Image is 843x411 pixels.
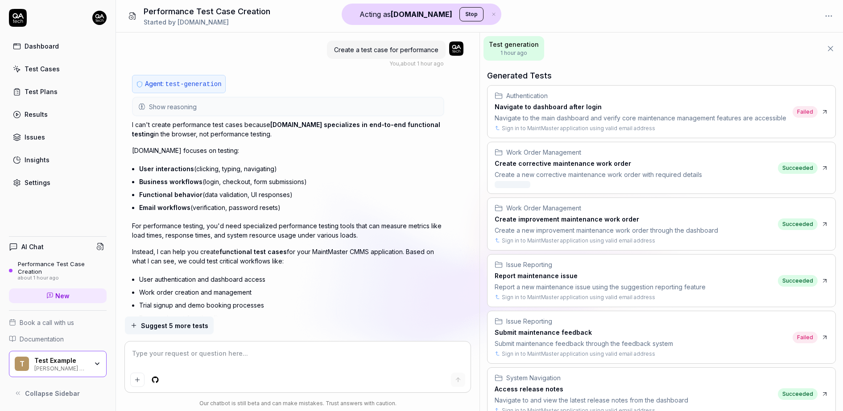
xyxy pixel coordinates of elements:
img: 7ccf6c19-61ad-4a6c-8811-018b02a1b829.jpg [92,11,107,25]
p: Instead, I can help you create for your MaintMaster CMMS application. Based on what I can see, we... [132,247,444,266]
li: Trial signup and demo booking processes [139,299,444,312]
p: Agent: [145,79,222,89]
span: Succeeded [778,218,818,230]
span: Show reasoning [149,102,197,111]
p: I can't create performance test cases because in the browser, not performance testing. [132,120,444,139]
span: test-generation [165,81,222,88]
a: Work Order ManagementCreate corrective maintenance work orderCreate a new corrective maintenance ... [487,142,836,194]
span: Authentication [506,91,548,100]
a: Settings [9,174,107,191]
a: Documentation [9,334,107,344]
a: Sign in to MaintMaster application using valid email address [502,124,655,132]
li: Work order creation and management [139,286,444,299]
span: [DOMAIN_NAME] specializes in end-to-end functional testing [132,121,440,138]
span: Failed [793,106,818,118]
button: TTest Example[PERSON_NAME] Test Web [9,351,107,378]
span: Business workflows [139,178,202,185]
li: User authentication and dashboard access [139,273,444,286]
span: Succeeded [778,388,818,400]
div: Results [25,110,48,119]
span: System Navigation [506,373,561,382]
span: You [389,60,399,67]
a: Dashboard [9,37,107,55]
div: [PERSON_NAME] Test Web [34,364,88,371]
span: Issue Reporting [506,260,552,269]
h1: Performance Test Case Creation [144,5,270,17]
a: Issue ReportingReport maintenance issueReport a new maintenance issue using the suggestion report... [487,254,836,307]
div: Performance Test Case Creation [18,260,107,275]
a: AuthenticationNavigate to dashboard after loginNavigate to the main dashboard and verify core mai... [487,85,836,138]
span: Work Order Management [506,148,581,157]
h3: Navigate to dashboard after login [495,102,786,111]
button: Collapse Sidebar [9,384,107,402]
div: , about 1 hour ago [389,60,444,68]
div: Test Cases [25,64,60,74]
div: Create a new corrective maintenance work order with required details [495,170,702,179]
button: Add attachment [130,373,145,387]
div: Create a new improvement maintenance work order through the dashboard [495,226,718,235]
div: about 1 hour ago [18,275,107,281]
a: Sign in to MaintMaster application using valid email address [502,350,655,358]
div: Started by [144,17,270,27]
span: Issue Reporting [506,316,552,326]
div: Report a new maintenance issue using the suggestion reporting feature [495,282,706,292]
a: Work Order ManagementCreate improvement maintenance work orderCreate a new improvement maintenanc... [487,197,836,251]
div: Test Example [34,357,88,365]
span: [DOMAIN_NAME] [178,18,229,26]
h3: Access release notes [495,384,688,394]
li: (login, checkout, form submissions) [139,175,444,188]
div: Our chatbot is still beta and can make mistakes. Trust answers with caution. [125,399,470,407]
a: Book a call with us [9,318,107,327]
h3: Generated Tests [487,70,836,82]
div: Insights [25,155,50,164]
div: Submit maintenance feedback through the feedback system [495,339,673,348]
span: Failed [793,332,818,343]
h3: Create corrective maintenance work order [495,159,702,168]
div: Issues [25,132,45,142]
p: [DOMAIN_NAME] focuses on testing: [132,146,444,155]
a: Issue ReportingSubmit maintenance feedbackSubmit maintenance feedback through the feedback system... [487,311,836,364]
li: (verification, password resets) [139,201,444,214]
span: New [55,291,70,300]
h4: AI Chat [21,242,44,251]
span: Create a test case for performance [334,46,438,53]
li: (clicking, typing, navigating) [139,162,444,175]
span: Book a call with us [20,318,74,327]
li: (data validation, UI responses) [139,188,444,201]
span: T [15,357,29,371]
button: Stop [459,7,483,21]
div: Test Plans [25,87,58,96]
span: Test generation [489,40,539,49]
span: Suggest 5 more tests [141,321,208,330]
a: Insights [9,151,107,169]
a: Issues [9,128,107,146]
span: Succeeded [778,162,818,174]
button: Test generation1 hour ago [483,36,544,61]
span: functional test cases [219,248,287,255]
li: Password reset functionality [139,312,444,325]
span: User interactions [139,165,194,173]
span: Succeeded [778,275,818,287]
a: Sign in to MaintMaster application using valid email address [502,237,655,245]
a: New [9,288,107,303]
p: For performance testing, you'd need specialized performance testing tools that can measure metric... [132,221,444,240]
span: Work Order Management [506,203,581,213]
img: 7ccf6c19-61ad-4a6c-8811-018b02a1b829.jpg [449,41,463,56]
a: Test Cases [9,60,107,78]
span: 1 hour ago [489,49,539,57]
a: Performance Test Case Creationabout 1 hour ago [9,260,107,281]
a: Sign in to MaintMaster application using valid email address [502,293,655,301]
span: Email workflows [139,204,190,211]
span: Collapse Sidebar [25,389,80,398]
button: Suggest 5 more tests [125,316,214,334]
div: Settings [25,178,50,187]
span: Functional behavior [139,191,202,198]
a: Results [9,106,107,123]
span: Documentation [20,334,64,344]
h3: Create improvement maintenance work order [495,214,718,224]
div: Navigate to and view the latest release notes from the dashboard [495,395,688,405]
div: Navigate to the main dashboard and verify core maintenance management features are accessible [495,113,786,123]
button: Show reasoning [133,98,443,115]
h3: Report maintenance issue [495,271,706,280]
h3: Submit maintenance feedback [495,328,673,337]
